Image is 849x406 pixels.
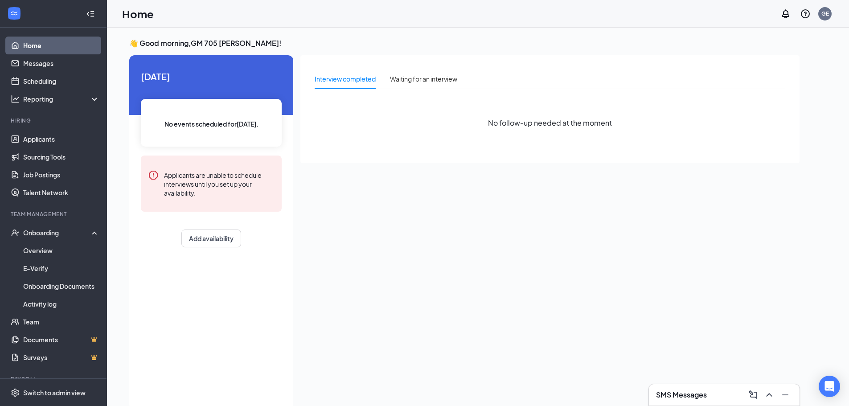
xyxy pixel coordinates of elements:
[11,388,20,397] svg: Settings
[181,230,241,247] button: Add availability
[23,331,99,349] a: DocumentsCrown
[746,388,760,402] button: ComposeMessage
[23,228,92,237] div: Onboarding
[141,70,282,83] span: [DATE]
[23,277,99,295] a: Onboarding Documents
[23,94,100,103] div: Reporting
[23,37,99,54] a: Home
[11,117,98,124] div: Hiring
[819,376,840,397] div: Open Intercom Messenger
[748,390,759,400] svg: ComposeMessage
[488,117,612,128] span: No follow-up needed at the moment
[129,38,800,48] h3: 👋 Good morning, GM 705 [PERSON_NAME] !
[780,390,791,400] svg: Minimize
[315,74,376,84] div: Interview completed
[23,349,99,366] a: SurveysCrown
[390,74,457,84] div: Waiting for an interview
[23,242,99,259] a: Overview
[23,313,99,331] a: Team
[778,388,792,402] button: Minimize
[23,54,99,72] a: Messages
[11,228,20,237] svg: UserCheck
[23,148,99,166] a: Sourcing Tools
[164,170,275,197] div: Applicants are unable to schedule interviews until you set up your availability.
[762,388,776,402] button: ChevronUp
[656,390,707,400] h3: SMS Messages
[23,166,99,184] a: Job Postings
[821,10,829,17] div: GE
[164,119,258,129] span: No events scheduled for [DATE] .
[23,295,99,313] a: Activity log
[148,170,159,180] svg: Error
[780,8,791,19] svg: Notifications
[764,390,775,400] svg: ChevronUp
[23,259,99,277] a: E-Verify
[23,72,99,90] a: Scheduling
[11,210,98,218] div: Team Management
[10,9,19,18] svg: WorkstreamLogo
[23,388,86,397] div: Switch to admin view
[23,130,99,148] a: Applicants
[800,8,811,19] svg: QuestionInfo
[23,184,99,201] a: Talent Network
[11,94,20,103] svg: Analysis
[11,375,98,383] div: Payroll
[122,6,154,21] h1: Home
[86,9,95,18] svg: Collapse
